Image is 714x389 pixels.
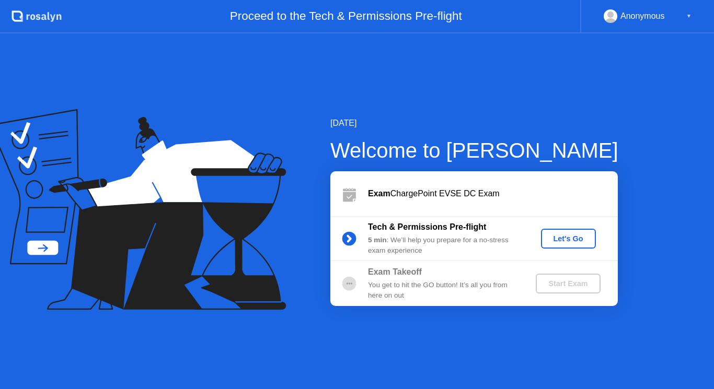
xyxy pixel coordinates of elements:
[368,280,519,301] div: You get to hit the GO button! It’s all you from here on out
[330,135,618,166] div: Welcome to [PERSON_NAME]
[545,234,592,243] div: Let's Go
[540,279,596,288] div: Start Exam
[368,267,422,276] b: Exam Takeoff
[368,189,390,198] b: Exam
[541,229,596,249] button: Let's Go
[368,236,387,244] b: 5 min
[686,9,692,23] div: ▼
[368,235,519,256] div: : We’ll help you prepare for a no-stress exam experience
[330,117,618,129] div: [DATE]
[536,274,600,293] button: Start Exam
[620,9,665,23] div: Anonymous
[368,187,618,200] div: ChargePoint EVSE DC Exam
[368,222,486,231] b: Tech & Permissions Pre-flight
